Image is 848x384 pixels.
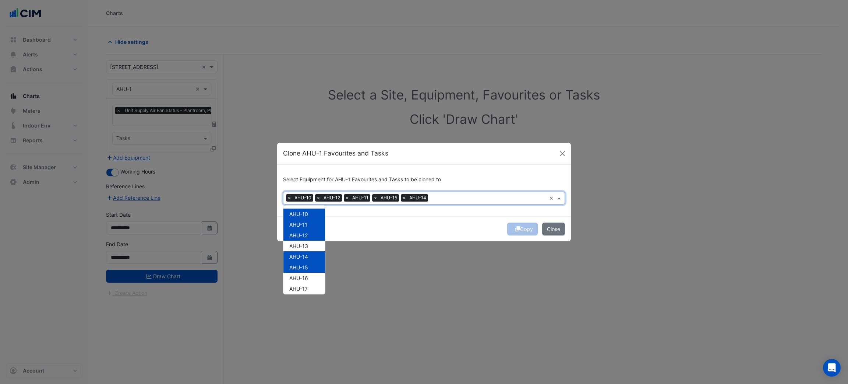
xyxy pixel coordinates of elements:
span: × [372,194,379,202]
button: Close [557,148,568,159]
span: AHU-12 [322,194,342,202]
span: AHU-14 [407,194,428,202]
h5: Clone AHU-1 Favourites and Tasks [283,149,388,158]
span: Clear [549,194,555,202]
span: AHU-14 [289,254,308,260]
span: AHU-12 [289,232,308,238]
ng-dropdown-panel: Options list [283,205,325,294]
span: AHU-15 [379,194,399,202]
span: × [286,194,293,202]
span: AHU-13 [289,243,308,249]
span: AHU-11 [350,194,370,202]
span: × [315,194,322,202]
span: AHU-15 [289,264,308,270]
span: AHU-10 [289,211,308,217]
h6: Select Equipment for AHU-1 Favourites and Tasks to be cloned to [283,177,565,183]
div: Open Intercom Messenger [823,359,841,377]
button: Close [542,223,565,235]
span: × [401,194,407,202]
span: AHU-16 [289,275,308,281]
span: AHU-17 [289,286,308,292]
span: AHU-10 [293,194,313,202]
span: AHU-11 [289,221,307,228]
span: × [344,194,350,202]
